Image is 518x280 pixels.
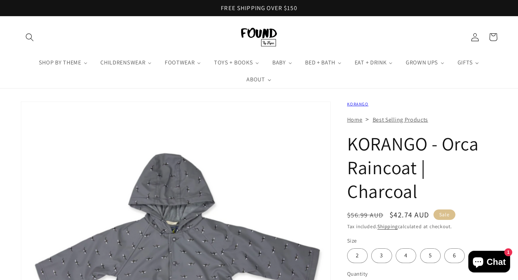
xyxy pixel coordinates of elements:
inbox-online-store-chat: Shopify online store chat [466,251,512,274]
span: GROWN UPS [404,59,439,66]
summary: Search [21,28,39,46]
a: SHOP BY THEME [32,54,94,71]
span: BED + BATH [304,59,336,66]
a: BED + BATH [299,54,348,71]
span: BABY [271,59,287,66]
label: 4 [396,248,416,263]
a: ABOUT [240,71,278,89]
a: GROWN UPS [399,54,451,71]
s: $56.99 AUD [347,211,383,219]
span: CHILDRENSWEAR [99,59,146,66]
label: 6 [444,248,465,263]
a: FOOTWEAR [158,54,208,71]
span: EAT + DRINK [353,59,387,66]
a: Home [347,116,363,123]
span: Sale [433,209,455,220]
div: Tax included. calculated at checkout. [347,222,497,230]
img: FOUND By Flynn logo [241,28,277,46]
span: FOOTWEAR [163,59,196,66]
a: TOYS + BOOKS [208,54,266,71]
a: Shipping [377,223,397,230]
span: TOYS + BOOKS [213,59,254,66]
a: GIFTS [451,54,486,71]
h1: KORANGO - Orca Raincoat | Charcoal [347,132,497,203]
span: ABOUT [245,76,265,83]
a: KORANGO [347,101,368,107]
span: > [365,115,369,123]
label: Quantity [347,270,497,277]
a: EAT + DRINK [348,54,399,71]
label: 5 [420,248,441,263]
a: BABY [266,54,299,71]
label: 3 [371,248,392,263]
span: $42.74 AUD [390,210,430,220]
label: 2 [347,248,368,263]
a: CHILDRENSWEAR [94,54,159,71]
a: Best Selling Products [373,116,428,123]
legend: Size [347,237,358,244]
span: GIFTS [456,59,473,66]
span: SHOP BY THEME [37,59,82,66]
